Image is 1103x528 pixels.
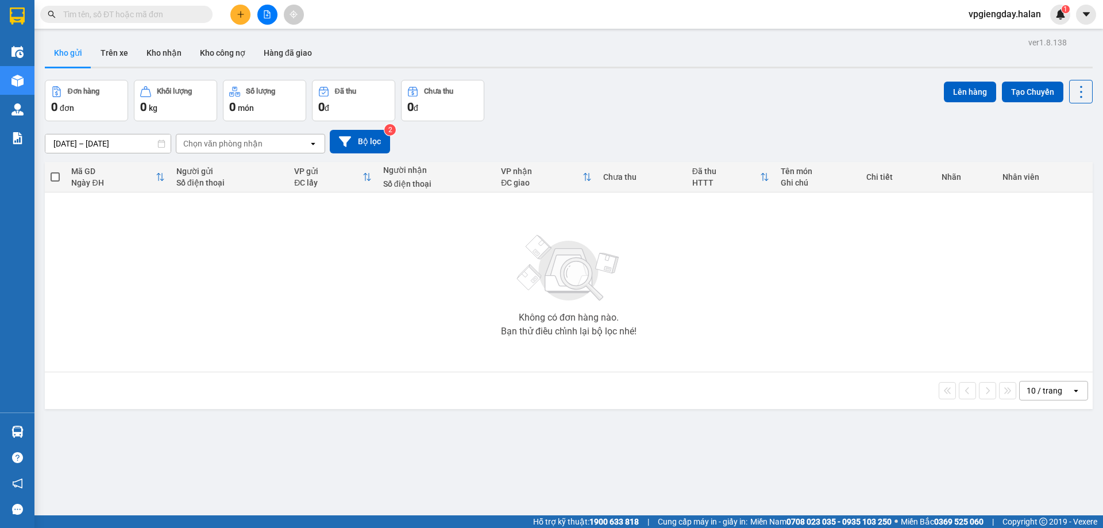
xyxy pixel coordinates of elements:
[894,519,898,524] span: ⚪️
[407,100,414,114] span: 0
[183,138,263,149] div: Chọn văn phòng nhận
[60,103,74,113] span: đơn
[140,100,146,114] span: 0
[1081,9,1092,20] span: caret-down
[501,327,637,336] div: Bạn thử điều chỉnh lại bộ lọc nhé!
[1028,36,1067,49] div: ver 1.8.138
[501,178,583,187] div: ĐC giao
[10,7,25,25] img: logo-vxr
[318,100,325,114] span: 0
[45,80,128,121] button: Đơn hàng0đơn
[229,100,236,114] span: 0
[384,124,396,136] sup: 2
[257,5,277,25] button: file-add
[589,517,639,526] strong: 1900 633 818
[157,87,192,95] div: Khối lượng
[781,167,854,176] div: Tên món
[254,39,321,67] button: Hàng đã giao
[11,103,24,115] img: warehouse-icon
[238,103,254,113] span: món
[511,228,626,309] img: svg+xml;base64,PHN2ZyBjbGFzcz0ibGlzdC1wbHVnX19zdmciIHhtbG5zPSJodHRwOi8vd3d3LnczLm9yZy8yMDAwL3N2Zy...
[992,515,994,528] span: |
[325,103,329,113] span: đ
[901,515,984,528] span: Miền Bắc
[246,87,275,95] div: Số lượng
[11,132,24,144] img: solution-icon
[934,517,984,526] strong: 0369 525 060
[288,162,377,192] th: Toggle SortBy
[1071,386,1081,395] svg: open
[312,80,395,121] button: Đã thu0đ
[692,178,761,187] div: HTTT
[424,87,453,95] div: Chưa thu
[294,167,362,176] div: VP gửi
[71,167,155,176] div: Mã GD
[294,178,362,187] div: ĐC lấy
[65,162,170,192] th: Toggle SortBy
[149,103,157,113] span: kg
[401,80,484,121] button: Chưa thu0đ
[11,46,24,58] img: warehouse-icon
[284,5,304,25] button: aim
[959,7,1050,21] span: vpgiengday.halan
[603,172,680,182] div: Chưa thu
[230,5,250,25] button: plus
[176,167,283,176] div: Người gửi
[383,179,489,188] div: Số điện thoại
[692,167,761,176] div: Đã thu
[11,426,24,438] img: warehouse-icon
[647,515,649,528] span: |
[658,515,747,528] span: Cung cấp máy in - giấy in:
[687,162,776,192] th: Toggle SortBy
[501,167,583,176] div: VP nhận
[1062,5,1070,13] sup: 1
[942,172,992,182] div: Nhãn
[1002,172,1086,182] div: Nhân viên
[137,39,191,67] button: Kho nhận
[68,87,99,95] div: Đơn hàng
[944,82,996,102] button: Lên hàng
[71,178,155,187] div: Ngày ĐH
[45,134,171,153] input: Select a date range.
[335,87,356,95] div: Đã thu
[63,8,199,21] input: Tìm tên, số ĐT hoặc mã đơn
[12,478,23,489] span: notification
[1039,518,1047,526] span: copyright
[533,515,639,528] span: Hỗ trợ kỹ thuật:
[308,139,318,148] svg: open
[191,39,254,67] button: Kho công nợ
[383,165,489,175] div: Người nhận
[786,517,892,526] strong: 0708 023 035 - 0935 103 250
[1063,5,1067,13] span: 1
[134,80,217,121] button: Khối lượng0kg
[519,313,619,322] div: Không có đơn hàng nào.
[11,75,24,87] img: warehouse-icon
[176,178,283,187] div: Số điện thoại
[330,130,390,153] button: Bộ lọc
[290,10,298,18] span: aim
[781,178,854,187] div: Ghi chú
[1076,5,1096,25] button: caret-down
[750,515,892,528] span: Miền Nam
[1055,9,1066,20] img: icon-new-feature
[1027,385,1062,396] div: 10 / trang
[48,10,56,18] span: search
[12,452,23,463] span: question-circle
[51,100,57,114] span: 0
[1002,82,1063,102] button: Tạo Chuyến
[12,504,23,515] span: message
[866,172,930,182] div: Chi tiết
[91,39,137,67] button: Trên xe
[223,80,306,121] button: Số lượng0món
[237,10,245,18] span: plus
[263,10,271,18] span: file-add
[45,39,91,67] button: Kho gửi
[495,162,597,192] th: Toggle SortBy
[414,103,418,113] span: đ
